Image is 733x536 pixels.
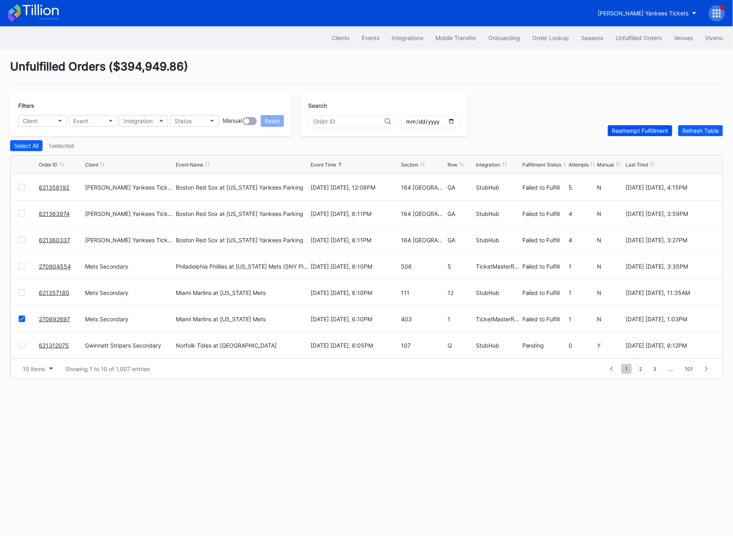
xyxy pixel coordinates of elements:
div: Failed to Fulfill [522,210,567,217]
div: 164 [GEOGRAPHIC_DATA] [401,237,445,243]
div: Unfulfilled Orders ( $394,949.86 ) [10,60,723,84]
div: Pending [522,342,567,349]
div: 5 [569,184,595,191]
div: 10 items [23,365,45,372]
div: StubHub [476,184,520,191]
div: N [597,210,624,217]
div: N [597,316,624,322]
div: Philadelphia Phillies at [US_STATE] Mets (SNY Players Pins Featuring [PERSON_NAME], [PERSON_NAME]... [176,263,309,270]
button: Client [18,115,67,127]
div: Section [401,162,419,168]
div: Q [447,342,474,349]
button: Order Lookup [526,30,575,45]
div: [PERSON_NAME] Yankees Tickets [85,237,174,243]
div: TicketMasterResale [476,263,520,270]
span: 3 [649,364,661,374]
div: [DATE] [DATE], 12:06PM [311,184,399,191]
div: [DATE] [DATE], 8:12PM [626,342,714,349]
div: Order ID [39,162,58,168]
div: 164 [GEOGRAPHIC_DATA] [401,210,445,217]
div: [PERSON_NAME] Yankees Tickets [85,210,174,217]
div: [DATE] [DATE], 6:10PM [311,289,399,296]
div: Reattempt Fulfillment [612,127,668,134]
button: Mobile Transfer [429,30,482,45]
a: Venues [668,30,699,45]
div: Manual [597,162,614,168]
div: [DATE] [DATE], 6:11PM [311,237,399,243]
div: Mets Secondary [85,263,174,270]
div: 1 [569,263,595,270]
div: Integrations [392,34,423,41]
div: Manual [223,117,242,125]
div: N [597,184,624,191]
div: [DATE] [DATE], 3:59PM [626,210,714,217]
div: Boston Red Sox at [US_STATE] Yankees Parking [176,184,303,191]
div: Select All [14,142,38,149]
button: Reset [261,115,284,127]
div: Vivenu [705,34,723,41]
button: Onboarding [482,30,526,45]
div: Reset [265,117,280,124]
div: StubHub [476,210,520,217]
div: GA [447,237,474,243]
div: StubHub [476,342,520,349]
span: 1 [621,364,632,374]
div: Gwinnett Stripers Secondary [85,342,174,349]
a: 621357180 [39,289,69,296]
div: 107 [401,342,445,349]
button: 10 items [19,363,57,374]
a: Events [356,30,386,45]
a: 621312075 [39,342,69,349]
div: Filters [18,102,284,109]
div: Row [447,162,458,168]
div: Event Time [311,162,336,168]
div: Miami Marlins at [US_STATE] Mets [176,316,266,322]
a: 270904554 [39,263,71,270]
div: Boston Red Sox at [US_STATE] Yankees Parking [176,210,303,217]
div: GA [447,210,474,217]
div: Seasons [581,34,603,41]
div: ... [662,365,679,372]
div: Showing 1 to 10 of 1,007 entries [65,365,150,372]
a: 621358192 [39,184,69,191]
span: 2 [635,364,646,374]
div: 111 [401,289,445,296]
div: Venues [674,34,693,41]
div: N [597,237,624,243]
div: Y [597,342,624,349]
button: Integration [119,115,168,127]
button: Vivenu [699,30,729,45]
div: StubHub [476,237,520,243]
div: TicketMasterResale [476,316,520,322]
button: Clients [326,30,356,45]
div: Norfolk Tides at [GEOGRAPHIC_DATA] [176,342,277,349]
div: Failed to Fulfill [522,237,567,243]
span: 101 [681,364,697,374]
div: N [597,289,624,296]
div: Miami Marlins at [US_STATE] Mets [176,289,266,296]
div: GA [447,184,474,191]
div: [DATE] [DATE], 6:10PM [311,316,399,322]
div: Status [175,117,192,124]
div: 5 [447,263,474,270]
div: [DATE] [DATE], 3:27PM [626,237,714,243]
div: Fulfillment Status [522,162,562,168]
div: Clients [332,34,349,41]
div: Order Lookup [532,34,569,41]
div: Last Tried [626,162,648,168]
div: Failed to Fulfill [522,289,567,296]
div: Mets Secondary [85,289,174,296]
button: Integrations [386,30,429,45]
a: 621360337 [39,237,70,243]
button: Select All [10,140,43,151]
div: 1 [447,316,474,322]
div: Event Name [176,162,203,168]
div: [DATE] [DATE], 6:11PM [311,210,399,217]
div: Failed to Fulfill [522,316,567,322]
div: 403 [401,316,445,322]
